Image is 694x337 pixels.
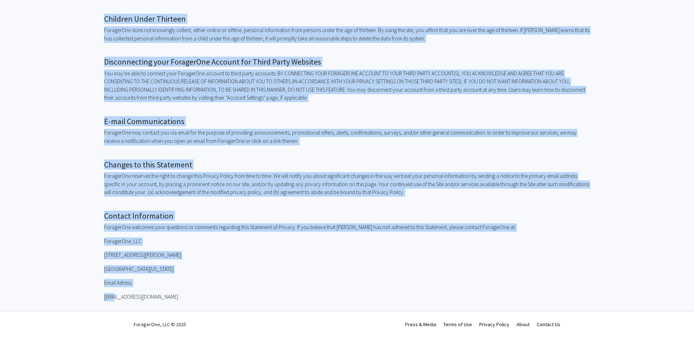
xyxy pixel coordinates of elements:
p: ForagerOne welcomes your questions or comments regarding this Statement of Privacy. If you believ... [104,223,590,232]
p: [GEOGRAPHIC_DATA][US_STATE] [104,265,590,273]
p: [EMAIL_ADDRESS][DOMAIN_NAME] [104,293,590,301]
p: [STREET_ADDRESS][PERSON_NAME] [104,251,590,259]
p: You may be able to connect your ForagerOne account to third party accounts. BY CONNECTING YOUR FO... [104,70,590,102]
p: ForagerOne may contact you via email for the purpose of providing announcements, promotional offe... [104,129,590,145]
a: Press & Media [405,321,436,328]
h2: Children Under Thirteen [104,14,590,23]
iframe: Chat [5,305,31,332]
h2: Changes to this Statement [104,160,590,169]
p: ForagerOne does not knowingly collect, either online or offline, personal information from person... [104,26,590,43]
a: Terms of Use [444,321,472,328]
div: ForagerOne, LLC © 2025 [134,312,186,337]
h2: E-mail Communications [104,117,590,126]
p: Email Adress: [104,279,590,287]
a: About [517,321,530,328]
h2: Disconnecting your ForagerOne Account for Third Party Websites [104,57,590,66]
p: ForagerOne reserves the right to change this Privacy Policy from time to time. We will notify you... [104,172,590,197]
h2: Contact Information [104,211,590,220]
a: Contact Us [537,321,560,328]
p: ForagerOne, LLC [104,237,590,246]
a: Privacy Policy [479,321,509,328]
